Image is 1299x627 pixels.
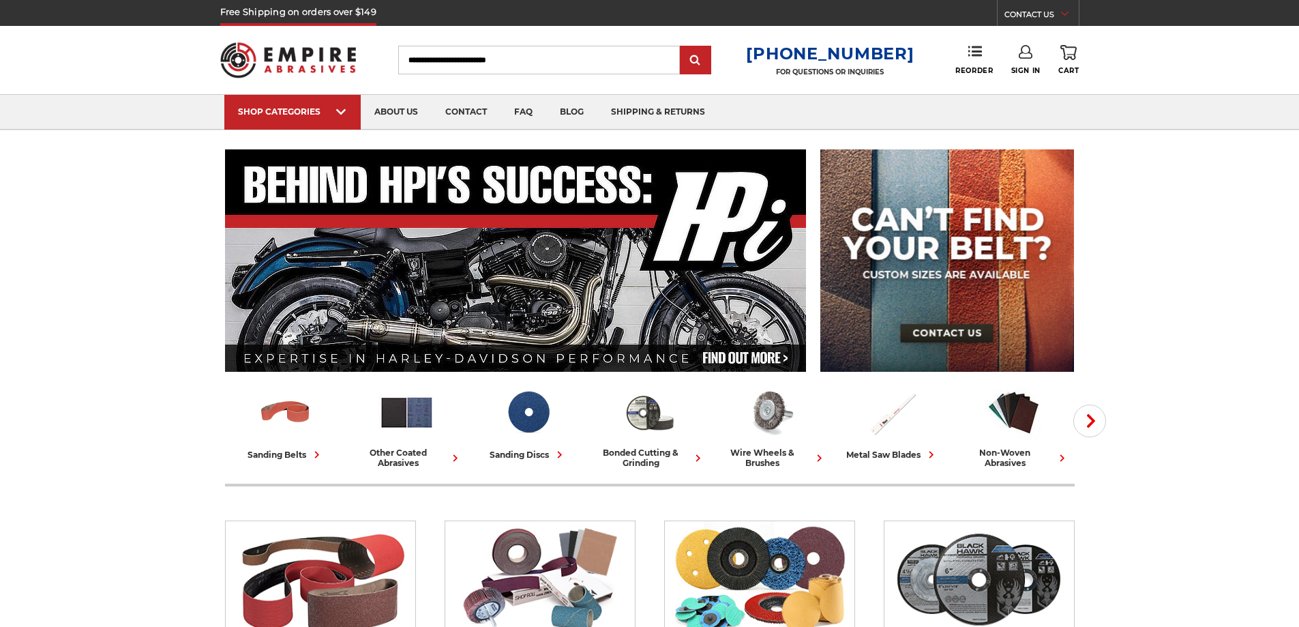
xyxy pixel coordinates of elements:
span: Reorder [955,66,993,75]
a: sanding belts [230,384,341,462]
img: Non-woven Abrasives [985,384,1042,441]
a: faq [501,95,546,130]
a: other coated abrasives [352,384,462,468]
a: shipping & returns [597,95,719,130]
a: sanding discs [473,384,584,462]
span: Cart [1058,66,1079,75]
img: Bonded Cutting & Grinding [621,384,678,441]
a: blog [546,95,597,130]
div: non-woven abrasives [959,448,1069,468]
div: SHOP CATEGORIES [238,106,347,117]
img: Metal Saw Blades [864,384,921,441]
img: Empire Abrasives [220,33,357,87]
img: promo banner for custom belts. [820,149,1074,372]
div: wire wheels & brushes [716,448,826,468]
img: Other Coated Abrasives [378,384,435,441]
a: CONTACT US [1004,7,1079,26]
input: Submit [682,47,709,74]
div: bonded cutting & grinding [595,448,705,468]
img: Banner for an interview featuring Horsepower Inc who makes Harley performance upgrades featured o... [225,149,807,372]
div: metal saw blades [846,448,938,462]
a: [PHONE_NUMBER] [746,44,914,63]
a: non-woven abrasives [959,384,1069,468]
button: Next [1073,405,1106,437]
p: FOR QUESTIONS OR INQUIRIES [746,68,914,76]
span: Sign In [1011,66,1041,75]
img: Wire Wheels & Brushes [743,384,799,441]
a: contact [432,95,501,130]
img: Sanding Discs [500,384,556,441]
a: bonded cutting & grinding [595,384,705,468]
div: other coated abrasives [352,448,462,468]
a: about us [361,95,432,130]
a: Reorder [955,45,993,74]
a: metal saw blades [837,384,948,462]
img: Sanding Belts [257,384,314,441]
a: wire wheels & brushes [716,384,826,468]
div: sanding belts [248,448,324,462]
a: Cart [1058,45,1079,75]
div: sanding discs [490,448,567,462]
